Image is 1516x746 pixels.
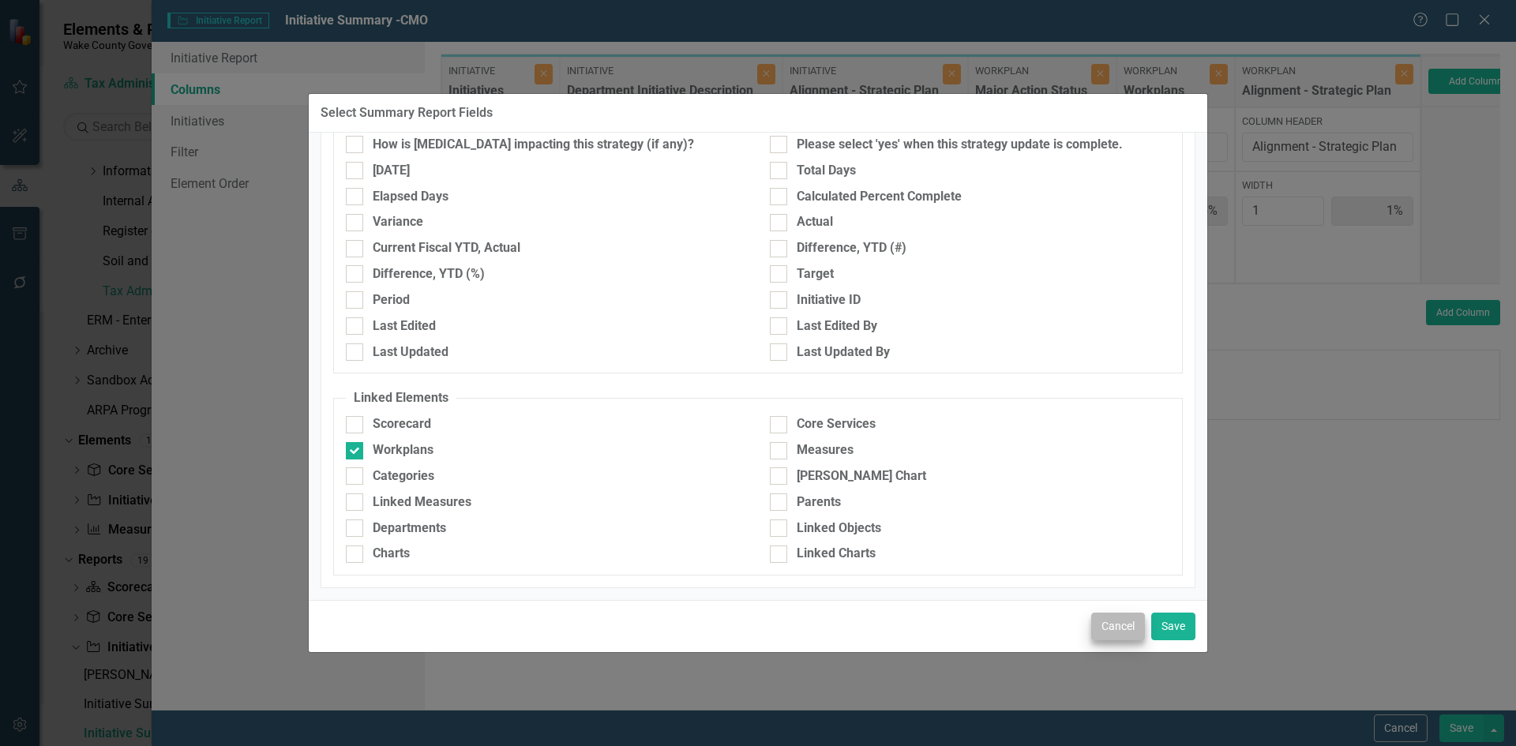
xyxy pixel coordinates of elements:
div: Scorecard [373,415,431,433]
div: Current Fiscal YTD, Actual [373,239,520,257]
div: Departments [373,519,446,538]
div: Linked Objects [797,519,881,538]
div: Total Days [797,162,856,180]
div: Linked Charts [797,545,876,563]
legend: Linked Elements [346,389,456,407]
div: Difference, YTD (%) [373,265,485,283]
div: Please select 'yes' when this strategy update is complete. [797,136,1123,154]
div: Last Updated By [797,343,890,362]
div: Linked Measures [373,493,471,512]
button: Save [1151,613,1195,640]
div: Period [373,291,410,309]
div: Last Edited By [797,317,877,336]
div: [DATE] [373,162,410,180]
div: Last Edited [373,317,436,336]
div: Select Summary Report Fields [321,106,493,120]
div: How is [MEDICAL_DATA] impacting this strategy (if any)? [373,136,694,154]
div: Measures [797,441,854,459]
button: Cancel [1091,613,1145,640]
div: Last Updated [373,343,448,362]
div: Categories [373,467,434,485]
div: Core Services [797,415,876,433]
div: Charts [373,545,410,563]
div: Actual [797,213,833,231]
div: Workplans [373,441,433,459]
div: Target [797,265,834,283]
div: [PERSON_NAME] Chart [797,467,926,485]
div: Initiative ID [797,291,861,309]
div: Variance [373,213,423,231]
div: Difference, YTD (#) [797,239,906,257]
div: Elapsed Days [373,188,448,206]
div: Parents [797,493,841,512]
div: Calculated Percent Complete [797,188,962,206]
